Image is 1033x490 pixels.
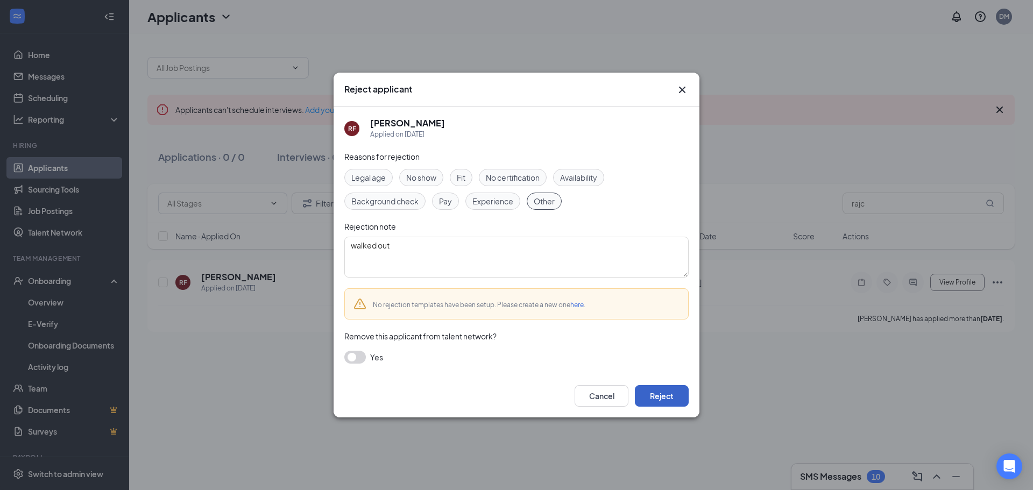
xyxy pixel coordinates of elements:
span: Rejection note [344,222,396,231]
button: Close [676,83,689,96]
div: Applied on [DATE] [370,129,445,140]
span: Yes [370,351,383,364]
span: Fit [457,172,465,183]
div: Open Intercom Messenger [996,453,1022,479]
h3: Reject applicant [344,83,412,95]
span: Other [534,195,555,207]
svg: Cross [676,83,689,96]
span: Legal age [351,172,386,183]
a: here [570,301,584,309]
span: Availability [560,172,597,183]
span: No rejection templates have been setup. Please create a new one . [373,301,585,309]
textarea: walked out [344,237,689,278]
button: Cancel [575,385,628,407]
span: No show [406,172,436,183]
span: No certification [486,172,540,183]
span: Experience [472,195,513,207]
span: Pay [439,195,452,207]
span: Remove this applicant from talent network? [344,331,497,341]
span: Background check [351,195,419,207]
svg: Warning [353,297,366,310]
div: RF [348,124,356,133]
h5: [PERSON_NAME] [370,117,445,129]
button: Reject [635,385,689,407]
span: Reasons for rejection [344,152,420,161]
